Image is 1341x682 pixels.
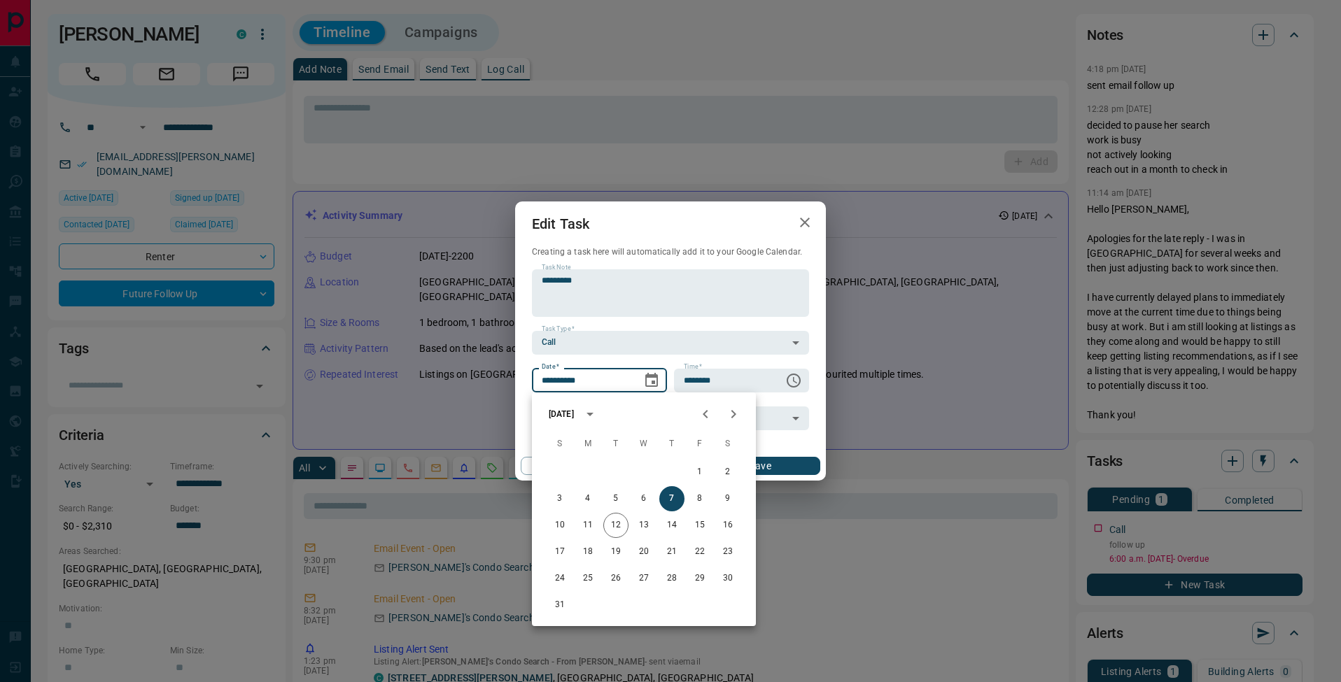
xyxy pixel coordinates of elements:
button: Cancel [521,457,640,475]
button: 16 [715,513,740,538]
button: 4 [575,486,601,511]
button: Save [701,457,820,475]
button: 27 [631,566,657,591]
button: 13 [631,513,657,538]
button: 25 [575,566,601,591]
label: Task Note [542,263,570,272]
button: 24 [547,566,573,591]
button: Previous month [691,400,719,428]
label: Date [542,362,559,371]
button: 1 [687,460,712,485]
button: 20 [631,539,657,564]
h2: Edit Task [515,201,606,246]
button: 7 [659,486,684,511]
p: Creating a task here will automatically add it to your Google Calendar. [532,246,809,258]
button: 31 [547,592,573,618]
span: Monday [575,430,601,458]
button: 3 [547,486,573,511]
button: 29 [687,566,712,591]
button: 17 [547,539,573,564]
button: 6 [631,486,657,511]
button: Choose date, selected date is Aug 7, 2025 [638,367,666,395]
span: Tuesday [603,430,629,458]
button: calendar view is open, switch to year view [578,402,602,426]
button: 12 [603,513,629,538]
span: Sunday [547,430,573,458]
button: 22 [687,539,712,564]
button: Next month [719,400,747,428]
button: 14 [659,513,684,538]
div: Call [532,331,809,355]
button: 23 [715,539,740,564]
span: Saturday [715,430,740,458]
button: Choose time, selected time is 6:00 AM [780,367,808,395]
label: Task Type [542,325,575,334]
label: Time [684,362,702,371]
button: 5 [603,486,629,511]
div: [DATE] [549,408,574,420]
button: 9 [715,486,740,511]
button: 26 [603,566,629,591]
button: 19 [603,539,629,564]
button: 10 [547,513,573,538]
button: 15 [687,513,712,538]
button: 2 [715,460,740,485]
button: 8 [687,486,712,511]
button: 21 [659,539,684,564]
button: 30 [715,566,740,591]
button: 18 [575,539,601,564]
button: 28 [659,566,684,591]
button: 11 [575,513,601,538]
span: Wednesday [631,430,657,458]
span: Thursday [659,430,684,458]
span: Friday [687,430,712,458]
